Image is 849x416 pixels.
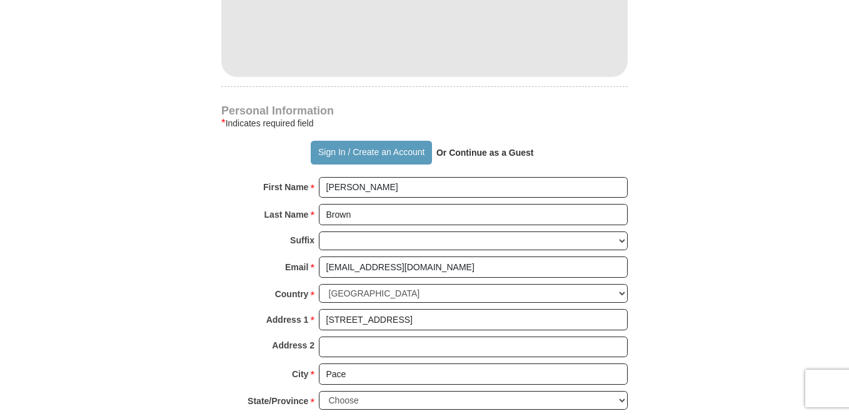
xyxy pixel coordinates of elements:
[275,285,309,303] strong: Country
[272,337,314,354] strong: Address 2
[248,392,308,410] strong: State/Province
[266,311,309,328] strong: Address 1
[221,116,628,131] div: Indicates required field
[263,178,308,196] strong: First Name
[221,106,628,116] h4: Personal Information
[436,148,534,158] strong: Or Continue as a Guest
[285,258,308,276] strong: Email
[292,365,308,383] strong: City
[311,141,431,165] button: Sign In / Create an Account
[290,231,314,249] strong: Suffix
[264,206,309,223] strong: Last Name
